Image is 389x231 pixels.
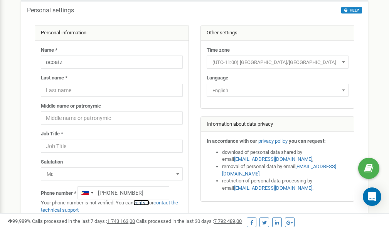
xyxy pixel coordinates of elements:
[201,117,354,132] div: Information about data privacy
[214,218,242,224] u: 7 792 489,00
[41,190,76,197] label: Phone number *
[222,164,336,177] a: [EMAIL_ADDRESS][DOMAIN_NAME]
[222,163,349,177] li: removal of personal data by email ,
[207,138,257,144] strong: In accordance with our
[41,111,183,125] input: Middle name or patronymic
[201,25,354,41] div: Other settings
[32,218,135,224] span: Calls processed in the last 7 days :
[44,169,180,180] span: Mr.
[207,84,349,97] span: English
[41,140,183,153] input: Job Title
[207,74,228,82] label: Language
[136,218,242,224] span: Calls processed in the last 30 days :
[133,200,149,206] a: verify it
[41,130,63,138] label: Job Title *
[41,199,183,214] p: Your phone number is not verified. You can or
[258,138,288,144] a: privacy policy
[41,167,183,180] span: Mr.
[222,177,349,192] li: restriction of personal data processing by email .
[27,7,74,14] h5: Personal settings
[234,156,312,162] a: [EMAIL_ADDRESS][DOMAIN_NAME]
[289,138,326,144] strong: you can request:
[78,187,96,199] div: Telephone country code
[207,47,230,54] label: Time zone
[41,200,178,213] a: contact the technical support
[41,56,183,69] input: Name
[107,218,135,224] u: 1 743 163,00
[41,84,183,97] input: Last name
[222,149,349,163] li: download of personal data shared by email ,
[35,25,189,41] div: Personal information
[234,185,312,191] a: [EMAIL_ADDRESS][DOMAIN_NAME]
[41,74,67,82] label: Last name *
[363,187,381,206] div: Open Intercom Messenger
[207,56,349,69] span: (UTC-11:00) Pacific/Midway
[209,85,346,96] span: English
[77,186,169,199] input: +1-800-555-55-55
[41,47,57,54] label: Name *
[41,103,101,110] label: Middle name or patronymic
[8,218,31,224] span: 99,989%
[41,158,63,166] label: Salutation
[341,7,362,13] button: HELP
[209,57,346,68] span: (UTC-11:00) Pacific/Midway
